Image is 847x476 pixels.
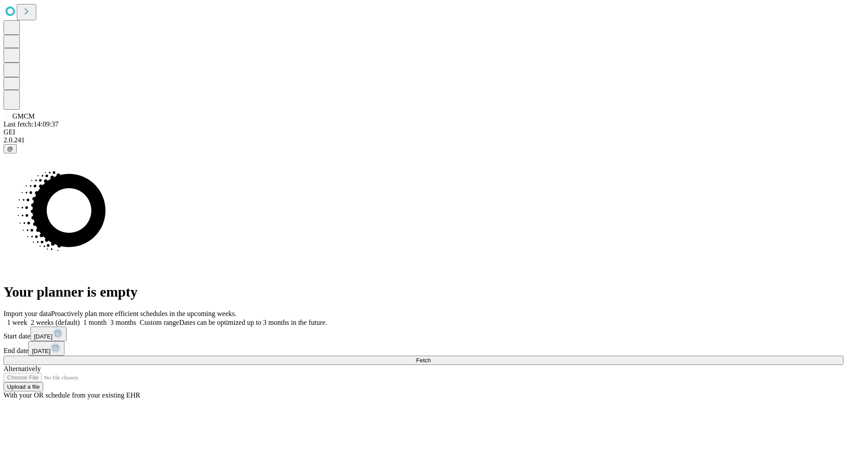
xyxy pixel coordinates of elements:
[4,365,41,372] span: Alternatively
[4,310,51,317] span: Import your data
[140,319,179,326] span: Custom range
[28,341,64,356] button: [DATE]
[4,128,843,136] div: GEI
[31,319,80,326] span: 2 weeks (default)
[4,391,140,399] span: With your OR schedule from your existing EHR
[4,144,17,153] button: @
[4,136,843,144] div: 2.0.241
[7,319,27,326] span: 1 week
[416,357,431,364] span: Fetch
[4,356,843,365] button: Fetch
[51,310,236,317] span: Proactively plan more efficient schedules in the upcoming weeks.
[32,348,50,354] span: [DATE]
[4,341,843,356] div: End date
[30,327,67,341] button: [DATE]
[179,319,327,326] span: Dates can be optimized up to 3 months in the future.
[4,284,843,300] h1: Your planner is empty
[7,145,13,152] span: @
[4,327,843,341] div: Start date
[34,333,52,340] span: [DATE]
[110,319,136,326] span: 3 months
[4,120,59,128] span: Last fetch: 14:09:37
[4,382,43,391] button: Upload a file
[83,319,107,326] span: 1 month
[12,112,35,120] span: GMCM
